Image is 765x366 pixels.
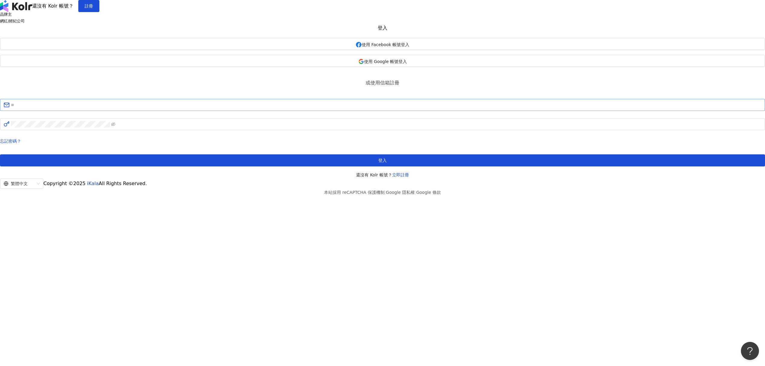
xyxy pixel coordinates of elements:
[386,190,415,195] a: Google 隱私權
[741,342,759,360] iframe: Help Scout Beacon - Open
[356,171,409,178] span: 還沒有 Kolr 帳號？
[43,181,147,186] span: Copyright © 2025 All Rights Reserved.
[385,190,386,195] span: |
[111,122,115,126] span: eye-invisible
[364,59,407,64] span: 使用 Google 帳號登入
[416,190,441,195] a: Google 條款
[378,25,387,31] span: 登入
[324,189,441,196] span: 本站採用 reCAPTCHA 保護機制
[32,3,73,9] span: 還沒有 Kolr 帳號？
[392,172,409,177] a: 立即註冊
[362,42,410,47] span: 使用 Facebook 帳號登入
[378,158,387,163] span: 登入
[87,181,99,186] a: iKala
[361,79,404,87] span: 或使用信箱註冊
[85,4,93,8] span: 註冊
[415,190,416,195] span: |
[4,179,34,188] div: 繁體中文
